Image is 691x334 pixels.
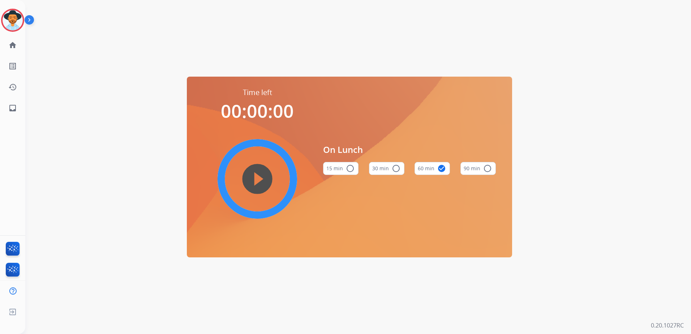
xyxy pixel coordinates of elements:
mat-icon: home [8,41,17,50]
mat-icon: radio_button_unchecked [483,164,492,173]
img: avatar [3,10,23,30]
mat-icon: history [8,83,17,91]
button: 60 min [415,162,450,175]
mat-icon: list_alt [8,62,17,70]
button: 30 min [369,162,404,175]
button: 15 min [323,162,359,175]
mat-icon: radio_button_unchecked [392,164,400,173]
button: 90 min [460,162,496,175]
mat-icon: play_circle_filled [253,175,262,183]
mat-icon: radio_button_unchecked [346,164,355,173]
mat-icon: check_circle [437,164,446,173]
span: Time left [243,87,272,98]
p: 0.20.1027RC [651,321,684,330]
span: 00:00:00 [221,99,294,123]
mat-icon: inbox [8,104,17,112]
span: On Lunch [323,143,496,156]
